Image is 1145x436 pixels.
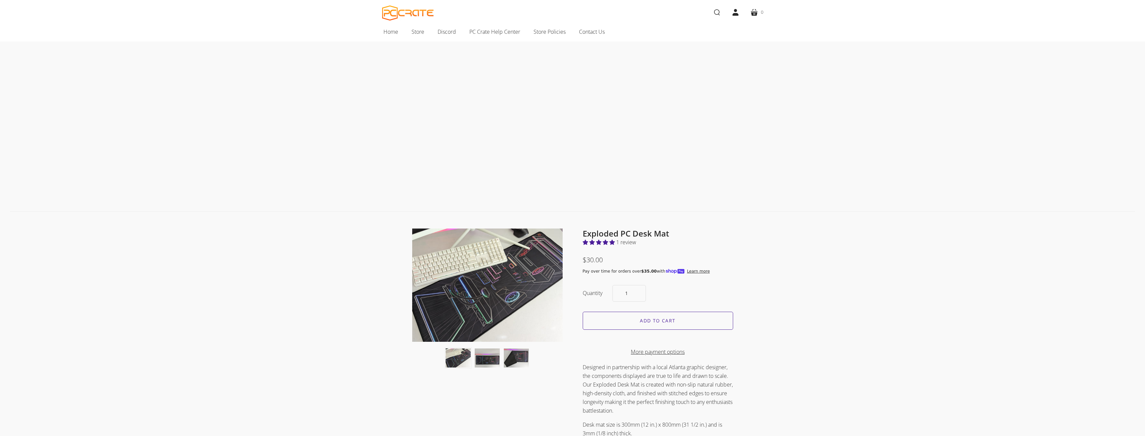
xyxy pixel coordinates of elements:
span: 0 [761,9,763,16]
span: Home [383,27,398,36]
p: Designed in partnership with a local Atlanta graphic designer, the components displayed are true ... [583,363,733,415]
a: PC Crate Help Center [463,25,527,39]
span: 1 review [616,239,636,246]
a: Store Policies [527,25,572,39]
h2: Exploded PC Desk Mat [583,229,733,239]
a: Home [377,25,405,39]
button: Desk mat on desk with keyboard, monitor, and mouse. thumbnail [446,348,471,367]
iframe: Why PC Crate? [412,57,733,195]
span: 5.00 stars [583,239,616,246]
a: 0 [745,3,769,22]
span: Store Policies [534,27,566,36]
button: Image of folded desk mat thumbnail [504,348,529,367]
a: Discord [431,25,463,39]
input: Add to cart [583,312,733,330]
nav: Main navigation [372,25,773,41]
a: Contact Us [572,25,611,39]
button: Desk mat with exploded PC art thumbnail [475,348,500,367]
span: Store [412,27,424,36]
a: PC CRATE [382,5,434,21]
span: $30.00 [583,255,603,264]
label: Quantity [583,289,602,297]
span: PC Crate Help Center [469,27,520,36]
img: Desk mat on desk with keyboard, monitor, and mouse. [412,229,563,342]
a: More payment options [583,347,733,356]
span: Contact Us [579,27,605,36]
span: Discord [438,27,456,36]
a: Store [405,25,431,39]
section: video [402,41,743,211]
